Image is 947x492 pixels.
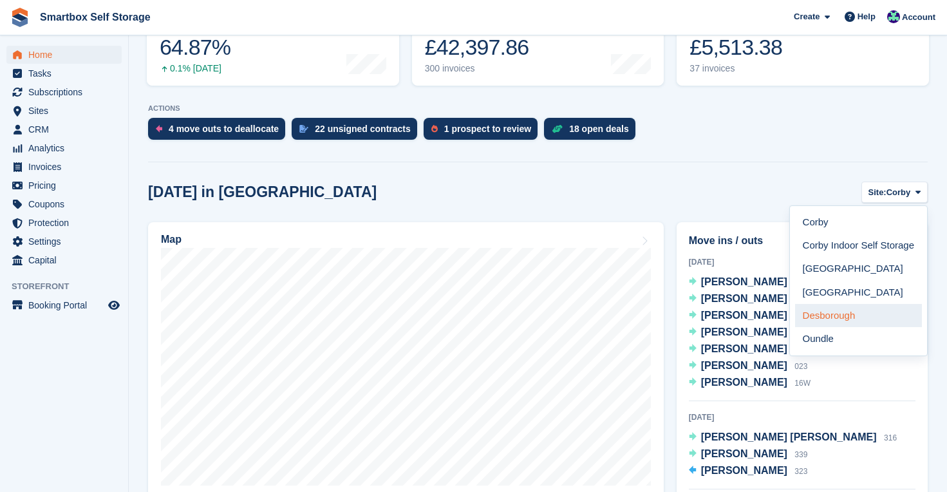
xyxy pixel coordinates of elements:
span: Subscriptions [28,83,106,101]
a: menu [6,251,122,269]
div: 4 move outs to deallocate [169,124,279,134]
a: [PERSON_NAME] 16W [689,375,811,392]
a: [GEOGRAPHIC_DATA] [795,258,922,281]
span: 16W [794,379,811,388]
a: menu [6,296,122,314]
a: Awaiting payment £5,513.38 37 invoices [677,4,929,86]
h2: Move ins / outs [689,233,915,249]
h2: Map [161,234,182,245]
a: [PERSON_NAME] [PERSON_NAME] 316 [689,430,897,446]
div: [DATE] [689,256,915,268]
span: [PERSON_NAME] [701,310,787,321]
span: Protection [28,214,106,232]
span: Storefront [12,280,128,293]
span: CRM [28,120,106,138]
a: 4 move outs to deallocate [148,118,292,146]
a: menu [6,232,122,251]
a: [PERSON_NAME] 210 [689,308,808,325]
h2: [DATE] in [GEOGRAPHIC_DATA] [148,184,377,201]
span: [PERSON_NAME] [701,448,787,459]
span: Sites [28,102,106,120]
img: move_outs_to_deallocate_icon-f764333ba52eb49d3ac5e1228854f67142a1ed5810a6f6cc68b1a99e826820c5.svg [156,125,162,133]
span: Booking Portal [28,296,106,314]
div: 300 invoices [425,63,529,74]
span: 023 [794,362,807,371]
a: [PERSON_NAME] 323 [689,463,808,480]
span: Help [858,10,876,23]
span: Pricing [28,176,106,194]
img: contract_signature_icon-13c848040528278c33f63329250d36e43548de30e8caae1d1a13099fd9432cc5.svg [299,125,308,133]
a: menu [6,195,122,213]
a: Corby Indoor Self Storage [795,234,922,258]
a: [PERSON_NAME] 01C [689,291,809,308]
a: 1 prospect to review [424,118,544,146]
span: [PERSON_NAME] [701,377,787,388]
span: Tasks [28,64,106,82]
div: 1 prospect to review [444,124,531,134]
span: [PERSON_NAME] [701,465,787,476]
div: 0.1% [DATE] [160,63,230,74]
span: 323 [794,467,807,476]
a: Preview store [106,298,122,313]
a: Month-to-date sales £42,397.86 300 invoices [412,4,664,86]
span: [PERSON_NAME] [PERSON_NAME] [701,431,877,442]
a: Desborough [795,304,922,327]
span: 339 [794,450,807,459]
a: menu [6,120,122,138]
a: menu [6,214,122,232]
a: [GEOGRAPHIC_DATA] [795,281,922,304]
span: [PERSON_NAME] [701,326,787,337]
div: 22 unsigned contracts [315,124,411,134]
a: Corby [795,211,922,234]
a: [PERSON_NAME] 023 [689,358,808,375]
a: 18 open deals [544,118,642,146]
img: Roger Canham [887,10,900,23]
span: 316 [884,433,897,442]
span: Corby [886,186,911,199]
span: [PERSON_NAME] [701,276,787,287]
a: Occupancy 64.87% 0.1% [DATE] [147,4,399,86]
img: prospect-51fa495bee0391a8d652442698ab0144808aea92771e9ea1ae160a38d050c398.svg [431,125,438,133]
a: menu [6,46,122,64]
img: stora-icon-8386f47178a22dfd0bd8f6a31ec36ba5ce8667c1dd55bd0f319d3a0aa187defe.svg [10,8,30,27]
a: Oundle [795,327,922,350]
span: [PERSON_NAME] [701,360,787,371]
span: Settings [28,232,106,251]
div: 37 invoices [689,63,782,74]
p: ACTIONS [148,104,928,113]
span: Capital [28,251,106,269]
a: menu [6,139,122,157]
a: menu [6,64,122,82]
a: menu [6,158,122,176]
span: Analytics [28,139,106,157]
a: menu [6,83,122,101]
div: 18 open deals [569,124,629,134]
span: Invoices [28,158,106,176]
span: [PERSON_NAME] [701,343,787,354]
a: [PERSON_NAME] 339 [689,446,808,463]
span: Home [28,46,106,64]
a: Smartbox Self Storage [35,6,156,28]
div: 64.87% [160,34,230,61]
div: [DATE] [689,412,915,423]
div: £5,513.38 [689,34,782,61]
a: menu [6,176,122,194]
button: Site: Corby [861,182,928,203]
a: [PERSON_NAME] 216 [689,325,808,341]
span: Account [902,11,935,24]
span: Site: [868,186,886,199]
span: Coupons [28,195,106,213]
img: deal-1b604bf984904fb50ccaf53a9ad4b4a5d6e5aea283cecdc64d6e3604feb123c2.svg [552,124,563,133]
span: Create [794,10,820,23]
a: [PERSON_NAME] 261 [689,341,808,358]
a: 22 unsigned contracts [292,118,424,146]
span: [PERSON_NAME] [701,293,787,304]
div: £42,397.86 [425,34,529,61]
a: menu [6,102,122,120]
a: [PERSON_NAME] 340 [689,274,808,291]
